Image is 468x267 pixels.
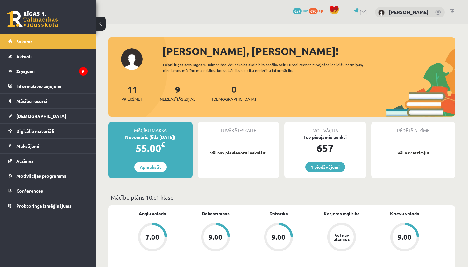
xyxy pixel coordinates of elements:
p: Mācību plāns 10.c1 klase [111,193,453,202]
a: 9Neizlasītās ziņas [160,84,195,102]
a: Apmaksāt [134,162,167,172]
span: Priekšmeti [121,96,143,102]
span: mP [303,8,308,13]
a: Maksājumi [8,139,88,153]
a: 0[DEMOGRAPHIC_DATA] [212,84,256,102]
div: Novembris (līdz [DATE]) [108,134,193,140]
a: 690 xp [309,8,326,13]
div: Tuvākā ieskaite [198,122,280,134]
a: Vēl nav atzīmes [310,223,373,253]
a: Datorika [269,210,288,217]
a: Proktoringa izmēģinājums [8,198,88,213]
a: Sākums [8,34,88,49]
p: Vēl nav pievienotu ieskaišu! [201,150,276,156]
span: € [161,140,165,149]
span: Neizlasītās ziņas [160,96,195,102]
a: [DEMOGRAPHIC_DATA] [8,109,88,123]
a: 7.00 [121,223,184,253]
span: Proktoringa izmēģinājums [16,203,72,209]
a: Mācību resursi [8,94,88,108]
a: 11Priekšmeti [121,84,143,102]
a: 9.00 [373,223,436,253]
div: Tev pieejamie punkti [284,134,366,140]
div: Mācību maksa [108,122,193,134]
span: Konferences [16,188,43,194]
span: [DEMOGRAPHIC_DATA] [16,113,66,119]
a: Angļu valoda [139,210,166,217]
div: Vēl nav atzīmes [333,233,351,241]
div: 9.00 [272,234,286,241]
a: 657 mP [293,8,308,13]
a: Krievu valoda [390,210,419,217]
a: Atzīmes [8,154,88,168]
a: 1 piedāvājumi [305,162,345,172]
span: Atzīmes [16,158,33,164]
div: 7.00 [145,234,160,241]
span: Sākums [16,38,32,44]
span: Digitālie materiāli [16,128,54,134]
a: Konferences [8,183,88,198]
div: 9.00 [209,234,223,241]
div: [PERSON_NAME], [PERSON_NAME]! [162,44,455,59]
a: 9.00 [247,223,310,253]
span: [DEMOGRAPHIC_DATA] [212,96,256,102]
a: Digitālie materiāli [8,124,88,138]
div: 657 [284,140,366,156]
img: Emīls Brakše [378,10,385,16]
span: xp [319,8,323,13]
span: 690 [309,8,318,14]
div: 9.00 [398,234,412,241]
a: Dabaszinības [202,210,230,217]
legend: Informatīvie ziņojumi [16,79,88,93]
span: Aktuāli [16,53,32,59]
legend: Ziņojumi [16,64,88,79]
span: 657 [293,8,302,14]
a: Aktuāli [8,49,88,64]
a: Ziņojumi9 [8,64,88,79]
a: Informatīvie ziņojumi [8,79,88,93]
a: Karjeras izglītība [324,210,360,217]
div: Motivācija [284,122,366,134]
div: Pēdējā atzīme [371,122,456,134]
span: Motivācijas programma [16,173,67,179]
a: 9.00 [184,223,247,253]
p: Vēl nav atzīmju! [374,150,452,156]
i: 9 [79,67,88,76]
legend: Maksājumi [16,139,88,153]
span: Mācību resursi [16,98,47,104]
div: 55.00 [108,140,193,156]
div: Laipni lūgts savā Rīgas 1. Tālmācības vidusskolas skolnieka profilā. Šeit Tu vari redzēt tuvojošo... [163,62,371,73]
a: Motivācijas programma [8,168,88,183]
a: [PERSON_NAME] [389,9,429,15]
a: Rīgas 1. Tālmācības vidusskola [7,11,58,27]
